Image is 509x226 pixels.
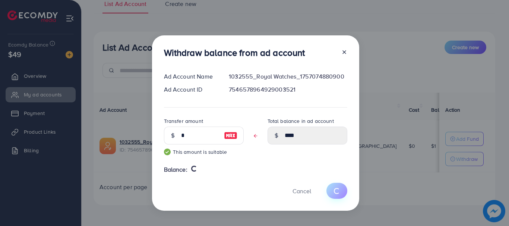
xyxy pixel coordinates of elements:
[164,149,171,155] img: guide
[224,131,237,140] img: image
[164,47,305,58] h3: Withdraw balance from ad account
[158,85,223,94] div: Ad Account ID
[164,117,203,125] label: Transfer amount
[164,148,244,156] small: This amount is suitable
[223,72,353,81] div: 1032555_Royal Watches_1757074880900
[293,187,311,195] span: Cancel
[223,85,353,94] div: 7546578964929003521
[283,183,320,199] button: Cancel
[158,72,223,81] div: Ad Account Name
[268,117,334,125] label: Total balance in ad account
[164,165,187,174] span: Balance:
